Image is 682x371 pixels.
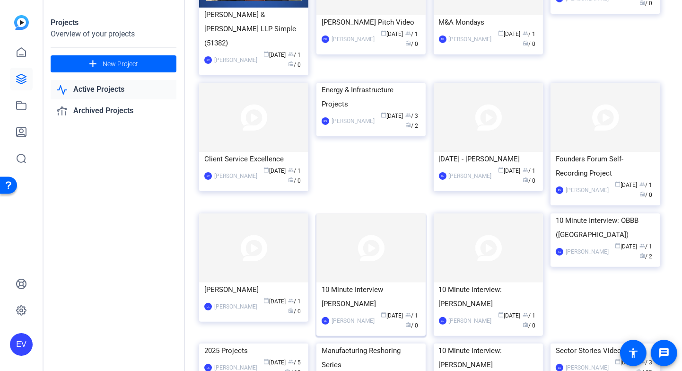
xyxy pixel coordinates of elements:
[640,192,653,198] span: / 0
[322,15,420,29] div: [PERSON_NAME] Pitch Video
[204,8,303,50] div: [PERSON_NAME] & [PERSON_NAME] LLP Simple (51382)
[288,298,301,305] span: / 1
[498,168,520,174] span: [DATE]
[263,359,286,366] span: [DATE]
[615,181,621,187] span: calendar_today
[566,185,609,195] div: [PERSON_NAME]
[381,312,386,318] span: calendar_today
[523,41,535,47] span: / 0
[498,30,504,36] span: calendar_today
[288,52,301,58] span: / 1
[405,40,411,46] span: radio
[51,80,176,99] a: Active Projects
[615,243,638,250] span: [DATE]
[405,322,418,329] span: / 0
[556,186,563,194] div: EV
[439,15,538,29] div: M&A Mondays
[523,168,535,174] span: / 1
[556,344,655,358] div: Sector Stories Video Series
[263,51,269,57] span: calendar_today
[405,31,418,37] span: / 1
[288,61,294,67] span: radio
[405,122,411,128] span: radio
[288,168,301,174] span: / 1
[288,359,301,366] span: / 5
[381,112,386,118] span: calendar_today
[556,213,655,242] div: 10 Minute Interview: OBBB ([GEOGRAPHIC_DATA])
[288,308,294,313] span: radio
[51,55,176,72] button: New Project
[523,167,528,173] span: group
[14,15,29,30] img: blue-gradient.svg
[405,312,411,318] span: group
[439,317,446,325] div: CL
[405,112,411,118] span: group
[405,41,418,47] span: / 0
[640,181,646,187] span: group
[288,62,301,68] span: / 0
[332,316,375,326] div: [PERSON_NAME]
[214,55,257,65] div: [PERSON_NAME]
[523,30,528,36] span: group
[51,101,176,121] a: Archived Projects
[204,303,212,310] div: CL
[615,359,638,366] span: [DATE]
[381,113,403,119] span: [DATE]
[628,347,639,359] mat-icon: accessibility
[615,182,638,188] span: [DATE]
[322,283,420,311] div: 10 Minute Interview [PERSON_NAME]
[214,302,257,311] div: [PERSON_NAME]
[288,359,294,364] span: group
[288,177,301,184] span: / 0
[214,171,257,181] div: [PERSON_NAME]
[288,177,294,183] span: radio
[263,298,286,305] span: [DATE]
[556,248,563,256] div: CL
[10,333,33,356] div: EV
[263,167,269,173] span: calendar_today
[405,322,411,327] span: radio
[204,56,212,64] div: EV
[204,172,212,180] div: EV
[449,35,492,44] div: [PERSON_NAME]
[439,152,538,166] div: [DATE] - [PERSON_NAME]
[288,308,301,315] span: / 0
[566,247,609,256] div: [PERSON_NAME]
[523,31,535,37] span: / 1
[523,322,528,327] span: radio
[523,322,535,329] span: / 0
[498,31,520,37] span: [DATE]
[523,312,528,318] span: group
[449,316,492,326] div: [PERSON_NAME]
[523,177,528,183] span: radio
[381,30,386,36] span: calendar_today
[405,123,418,129] span: / 2
[405,312,418,319] span: / 1
[556,152,655,180] div: Founders Forum Self-Recording Project
[615,243,621,248] span: calendar_today
[103,59,138,69] span: New Project
[381,312,403,319] span: [DATE]
[640,253,646,258] span: radio
[658,347,670,359] mat-icon: message
[640,253,653,260] span: / 2
[439,283,538,311] div: 10 Minute Interview: [PERSON_NAME]
[263,168,286,174] span: [DATE]
[322,35,329,43] div: DD
[51,17,176,28] div: Projects
[523,177,535,184] span: / 0
[332,35,375,44] div: [PERSON_NAME]
[263,359,269,364] span: calendar_today
[523,40,528,46] span: radio
[204,283,303,297] div: [PERSON_NAME]
[322,117,329,125] div: ES
[288,298,294,303] span: group
[439,172,446,180] div: IA
[439,35,446,43] div: TE
[263,52,286,58] span: [DATE]
[640,243,653,250] span: / 1
[381,31,403,37] span: [DATE]
[498,312,504,318] span: calendar_today
[204,152,303,166] div: Client Service Excellence
[523,312,535,319] span: / 1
